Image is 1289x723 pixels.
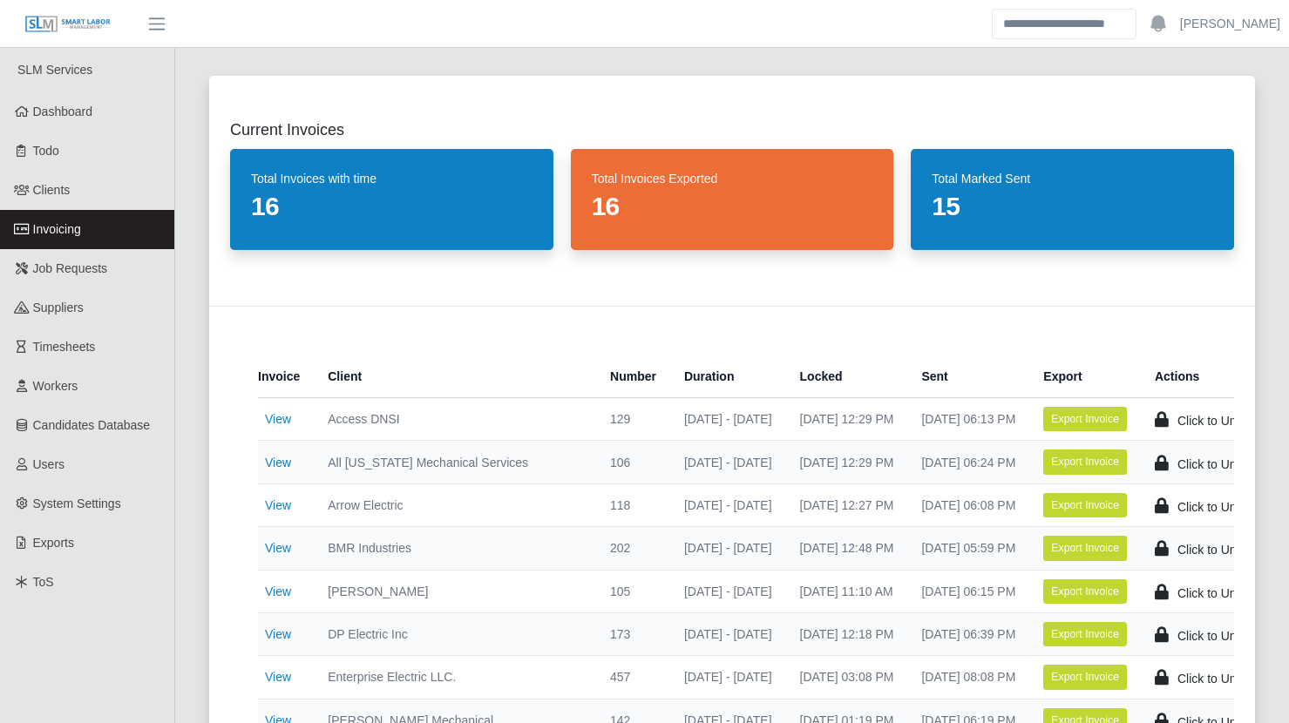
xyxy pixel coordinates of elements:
dt: Total Invoices with time [251,170,533,187]
td: [DATE] - [DATE] [670,527,786,570]
td: DP Electric Inc [314,612,596,655]
th: Number [596,355,670,398]
td: Enterprise Electric LLC. [314,656,596,699]
td: [DATE] 06:08 PM [907,483,1029,526]
td: [DATE] 03:08 PM [786,656,908,699]
span: Clients [33,183,71,197]
a: [PERSON_NAME] [1180,15,1280,33]
input: Search [992,9,1136,39]
span: Workers [33,379,78,393]
dd: 16 [592,191,873,222]
span: Click to Unlock [1177,414,1258,428]
td: [DATE] 12:29 PM [786,441,908,483]
th: Duration [670,355,786,398]
td: [DATE] 06:13 PM [907,398,1029,441]
button: Export Invoice [1043,622,1127,646]
td: [DATE] 06:24 PM [907,441,1029,483]
img: SLM Logo [24,15,112,34]
td: [DATE] 06:15 PM [907,570,1029,612]
td: [DATE] 12:48 PM [786,527,908,570]
span: Click to Unlock [1177,672,1258,686]
td: [DATE] 12:29 PM [786,398,908,441]
span: Click to Unlock [1177,500,1258,514]
span: Timesheets [33,340,96,354]
a: View [265,498,291,512]
td: 129 [596,398,670,441]
td: [DATE] - [DATE] [670,398,786,441]
th: Invoice [258,355,314,398]
button: Export Invoice [1043,449,1127,474]
td: BMR Industries [314,527,596,570]
span: Click to Unlock [1177,629,1258,643]
td: Access DNSI [314,398,596,441]
td: [DATE] 12:27 PM [786,483,908,526]
td: [DATE] - [DATE] [670,656,786,699]
td: [DATE] 11:10 AM [786,570,908,612]
td: 173 [596,612,670,655]
button: Export Invoice [1043,665,1127,689]
span: Job Requests [33,261,108,275]
span: ToS [33,575,54,589]
button: Export Invoice [1043,493,1127,517]
span: Users [33,457,65,471]
dt: Total Marked Sent [932,170,1213,187]
td: Arrow Electric [314,483,596,526]
td: 457 [596,656,670,699]
td: 118 [596,483,670,526]
dd: 16 [251,191,533,222]
td: [DATE] 08:08 PM [907,656,1029,699]
th: Sent [907,355,1029,398]
span: Exports [33,536,74,550]
td: 105 [596,570,670,612]
span: Click to Unlock [1177,586,1258,600]
a: View [265,584,291,598]
td: 106 [596,441,670,483]
span: Dashboard [33,105,93,118]
a: View [265,456,291,470]
td: [DATE] - [DATE] [670,612,786,655]
dd: 15 [932,191,1213,222]
a: View [265,627,291,641]
span: Suppliers [33,301,84,314]
td: [DATE] 05:59 PM [907,527,1029,570]
a: View [265,412,291,426]
span: Click to Unlock [1177,457,1258,471]
dt: Total Invoices Exported [592,170,873,187]
a: View [265,541,291,555]
td: [DATE] - [DATE] [670,441,786,483]
span: Click to Unlock [1177,543,1258,557]
td: 202 [596,527,670,570]
span: SLM Services [17,63,92,77]
td: [DATE] 12:18 PM [786,612,908,655]
td: All [US_STATE] Mechanical Services [314,441,596,483]
span: Todo [33,144,59,158]
th: Client [314,355,596,398]
td: [PERSON_NAME] [314,570,596,612]
button: Export Invoice [1043,579,1127,604]
button: Export Invoice [1043,536,1127,560]
td: [DATE] - [DATE] [670,570,786,612]
h2: Current Invoices [230,118,1234,142]
th: Export [1029,355,1141,398]
th: Actions [1141,355,1269,398]
a: View [265,670,291,684]
th: Locked [786,355,908,398]
span: System Settings [33,497,121,510]
td: [DATE] - [DATE] [670,483,786,526]
span: Candidates Database [33,418,151,432]
td: [DATE] 06:39 PM [907,612,1029,655]
button: Export Invoice [1043,407,1127,431]
span: Invoicing [33,222,81,236]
